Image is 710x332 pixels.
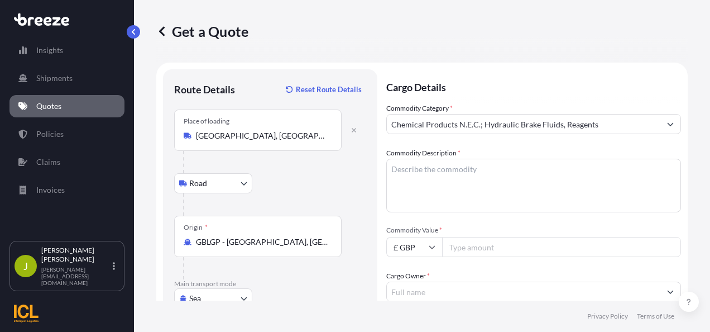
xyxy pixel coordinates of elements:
[36,156,60,168] p: Claims
[174,279,366,288] p: Main transport mode
[9,95,124,117] a: Quotes
[36,73,73,84] p: Shipments
[36,184,65,196] p: Invoices
[9,151,124,173] a: Claims
[36,101,61,112] p: Quotes
[174,288,252,309] button: Select transport
[9,179,124,201] a: Invoices
[196,130,328,141] input: Place of loading
[637,312,674,321] a: Terms of Use
[386,69,681,103] p: Cargo Details
[9,39,124,61] a: Insights
[14,305,39,322] img: organization-logo
[189,178,207,189] span: Road
[174,83,235,96] p: Route Details
[41,266,111,286] p: [PERSON_NAME][EMAIL_ADDRESS][DOMAIN_NAME]
[660,114,680,134] button: Show suggestions
[386,226,681,235] span: Commodity Value
[184,117,229,126] div: Place of loading
[386,148,460,159] label: Commodity Description
[23,260,28,272] span: J
[36,129,64,140] p: Policies
[660,282,680,302] button: Show suggestions
[41,246,111,264] p: [PERSON_NAME] [PERSON_NAME]
[189,293,201,304] span: Sea
[442,237,681,257] input: Type amount
[387,282,660,302] input: Full name
[36,45,63,56] p: Insights
[9,67,124,89] a: Shipments
[9,123,124,145] a: Policies
[387,114,660,134] input: Select a commodity type
[386,271,430,282] label: Cargo Owner
[296,84,362,95] p: Reset Route Details
[156,22,248,40] p: Get a Quote
[196,236,328,248] input: Origin
[587,312,628,321] a: Privacy Policy
[386,103,453,114] label: Commodity Category
[174,173,252,193] button: Select transport
[184,223,208,232] div: Origin
[280,80,366,98] button: Reset Route Details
